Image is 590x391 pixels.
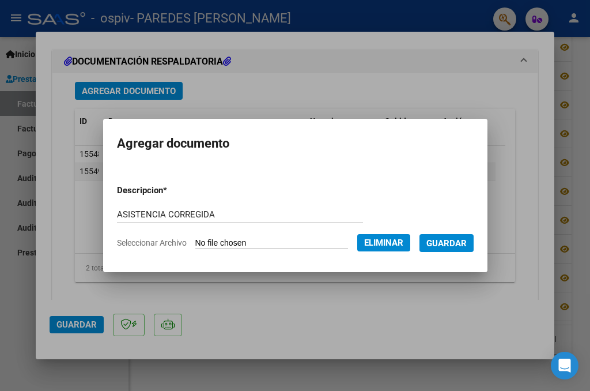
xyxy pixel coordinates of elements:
h2: Agregar documento [117,133,474,155]
p: Descripcion [117,184,224,197]
button: Guardar [419,234,474,252]
div: Open Intercom Messenger [551,352,578,379]
button: Eliminar [357,234,410,251]
span: Guardar [426,238,467,249]
span: Seleccionar Archivo [117,238,187,247]
span: Eliminar [364,238,403,248]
